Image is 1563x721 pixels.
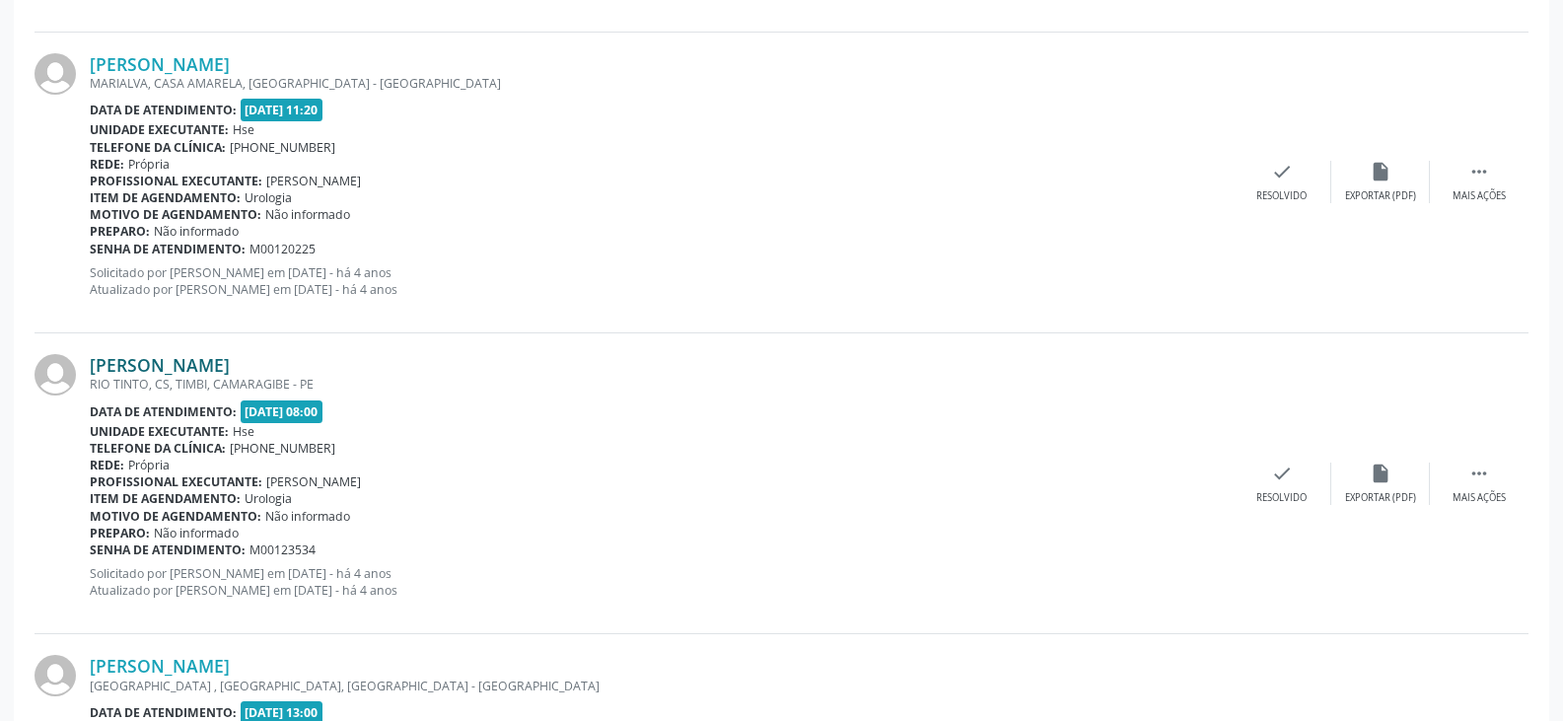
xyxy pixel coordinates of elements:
[90,525,150,541] b: Preparo:
[90,440,226,457] b: Telefone da clínica:
[90,678,1233,694] div: [GEOGRAPHIC_DATA] , [GEOGRAPHIC_DATA], [GEOGRAPHIC_DATA] - [GEOGRAPHIC_DATA]
[245,189,292,206] span: Urologia
[90,156,124,173] b: Rede:
[90,403,237,420] b: Data de atendimento:
[266,173,361,189] span: [PERSON_NAME]
[154,223,239,240] span: Não informado
[90,75,1233,92] div: MARIALVA, CASA AMARELA, [GEOGRAPHIC_DATA] - [GEOGRAPHIC_DATA]
[90,655,230,677] a: [PERSON_NAME]
[1345,189,1416,203] div: Exportar (PDF)
[1453,189,1506,203] div: Mais ações
[90,189,241,206] b: Item de agendamento:
[90,508,261,525] b: Motivo de agendamento:
[90,173,262,189] b: Profissional executante:
[265,206,350,223] span: Não informado
[265,508,350,525] span: Não informado
[1370,161,1391,182] i: insert_drive_file
[241,99,323,121] span: [DATE] 11:20
[90,121,229,138] b: Unidade executante:
[1468,161,1490,182] i: 
[90,423,229,440] b: Unidade executante:
[90,139,226,156] b: Telefone da clínica:
[90,354,230,376] a: [PERSON_NAME]
[1256,189,1307,203] div: Resolvido
[90,565,1233,599] p: Solicitado por [PERSON_NAME] em [DATE] - há 4 anos Atualizado por [PERSON_NAME] em [DATE] - há 4 ...
[241,400,323,423] span: [DATE] 08:00
[233,423,254,440] span: Hse
[233,121,254,138] span: Hse
[90,53,230,75] a: [PERSON_NAME]
[230,139,335,156] span: [PHONE_NUMBER]
[1468,463,1490,484] i: 
[35,53,76,95] img: img
[1271,161,1293,182] i: check
[90,704,237,721] b: Data de atendimento:
[35,655,76,696] img: img
[128,457,170,473] span: Própria
[154,525,239,541] span: Não informado
[1345,491,1416,505] div: Exportar (PDF)
[249,241,316,257] span: M00120225
[90,490,241,507] b: Item de agendamento:
[1453,491,1506,505] div: Mais ações
[230,440,335,457] span: [PHONE_NUMBER]
[1370,463,1391,484] i: insert_drive_file
[1271,463,1293,484] i: check
[35,354,76,396] img: img
[1256,491,1307,505] div: Resolvido
[90,206,261,223] b: Motivo de agendamento:
[128,156,170,173] span: Própria
[90,102,237,118] b: Data de atendimento:
[90,264,1233,298] p: Solicitado por [PERSON_NAME] em [DATE] - há 4 anos Atualizado por [PERSON_NAME] em [DATE] - há 4 ...
[245,490,292,507] span: Urologia
[90,473,262,490] b: Profissional executante:
[90,376,1233,393] div: RIO TINTO, CS, TIMBI, CAMARAGIBE - PE
[90,457,124,473] b: Rede:
[249,541,316,558] span: M00123534
[90,241,246,257] b: Senha de atendimento:
[90,541,246,558] b: Senha de atendimento:
[90,223,150,240] b: Preparo:
[266,473,361,490] span: [PERSON_NAME]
